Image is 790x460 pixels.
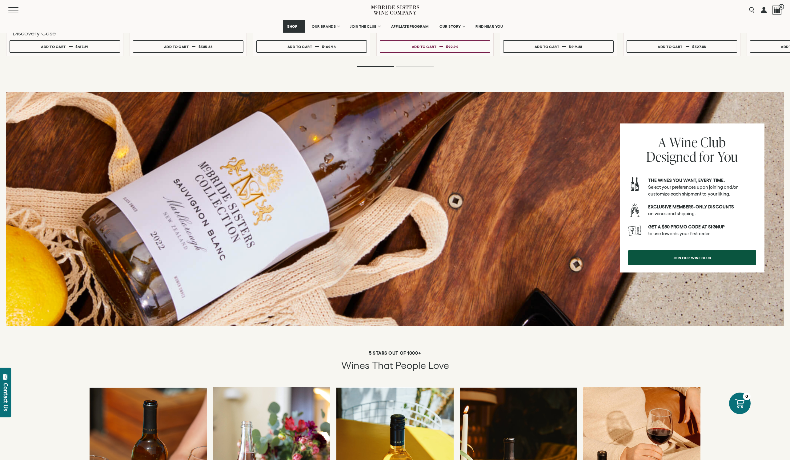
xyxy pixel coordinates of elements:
span: Club [700,133,726,151]
div: Add to cart [535,42,559,51]
strong: Exclusive members-only discounts [648,204,734,209]
span: that [372,360,393,371]
span: OUR STORY [439,24,461,29]
strong: The wines you want, every time. [648,178,725,183]
span: People [395,360,426,371]
span: $92.94 [446,45,458,49]
span: Love [428,360,449,371]
span: Join our wine club [663,252,722,264]
span: You [718,147,738,166]
button: Add to cart $92.94 [380,40,490,53]
a: SHOP [283,20,305,33]
span: Wine [669,133,697,151]
p: on wines and shipping. [648,204,756,217]
span: 0 [779,4,784,10]
span: OUR BRANDS [312,24,336,29]
button: Add to cart $419.88 [503,40,614,53]
button: Add to cart $164.94 [256,40,367,53]
span: $327.88 [692,45,706,49]
div: Add to cart [412,42,437,51]
a: OUR STORY [435,20,468,33]
span: Wines [341,360,370,371]
div: Add to cart [164,42,189,51]
span: $417.89 [75,45,89,49]
span: $385.88 [199,45,213,49]
span: AFFILIATE PROGRAM [391,24,429,29]
div: Contact Us [3,383,9,411]
span: $419.88 [569,45,582,49]
span: A [658,133,666,151]
strong: GET A $50 PROMO CODE AT SIGNUP [648,224,725,229]
button: Add to cart $417.89 [10,40,120,53]
span: SHOP [287,24,298,29]
p: Select your preferences upon joining and/or customize each shipment to your liking. [648,177,756,197]
a: AFFILIATE PROGRAM [387,20,433,33]
a: FIND NEAR YOU [471,20,507,33]
div: 0 [743,393,751,400]
li: Page dot 1 [357,66,394,67]
div: Add to cart [41,42,66,51]
a: JOIN THE CLUB [346,20,384,33]
button: Mobile Menu Trigger [8,7,30,13]
p: to use towards your first order. [648,224,756,237]
button: Add to cart $385.88 [133,40,243,53]
strong: 5 STARS OUT OF 1000+ [369,350,421,356]
span: $164.94 [322,45,336,49]
button: Add to cart $327.88 [627,40,737,53]
li: Page dot 2 [396,66,434,67]
span: for [699,147,715,166]
div: Add to cart [658,42,683,51]
a: OUR BRANDS [308,20,343,33]
span: JOIN THE CLUB [350,24,377,29]
span: Designed [646,147,696,166]
div: Add to cart [287,42,312,51]
span: FIND NEAR YOU [475,24,503,29]
a: Join our wine club [628,250,756,265]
